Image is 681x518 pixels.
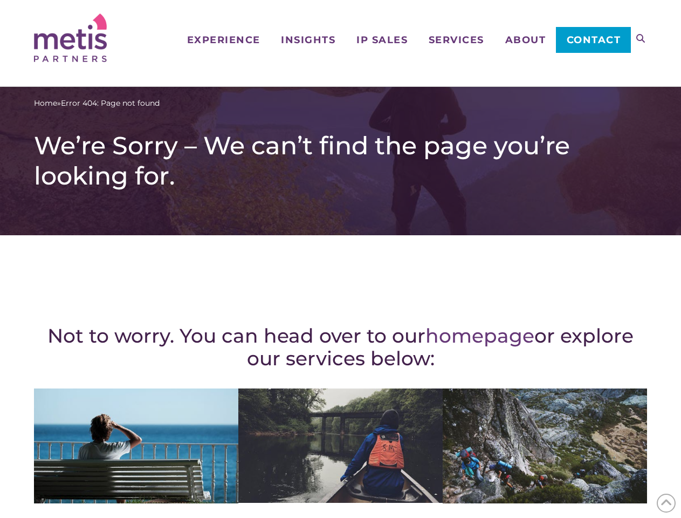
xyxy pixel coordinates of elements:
[657,494,676,513] span: Back to Top
[425,324,534,347] a: homepage
[281,35,335,45] span: Insights
[187,35,260,45] span: Experience
[34,13,107,62] img: Metis Partners
[61,98,160,109] span: Error 404: Page not found
[34,324,647,370] h2: Not to worry. You can head over to our or explore our services below:
[556,27,631,53] a: Contact
[567,35,621,45] span: Contact
[429,35,484,45] span: Services
[356,35,408,45] span: IP Sales
[34,131,647,191] h1: We’re Sorry – We can’t find the page you’re looking for.
[34,98,57,109] a: Home
[505,35,546,45] span: About
[34,98,160,109] span: »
